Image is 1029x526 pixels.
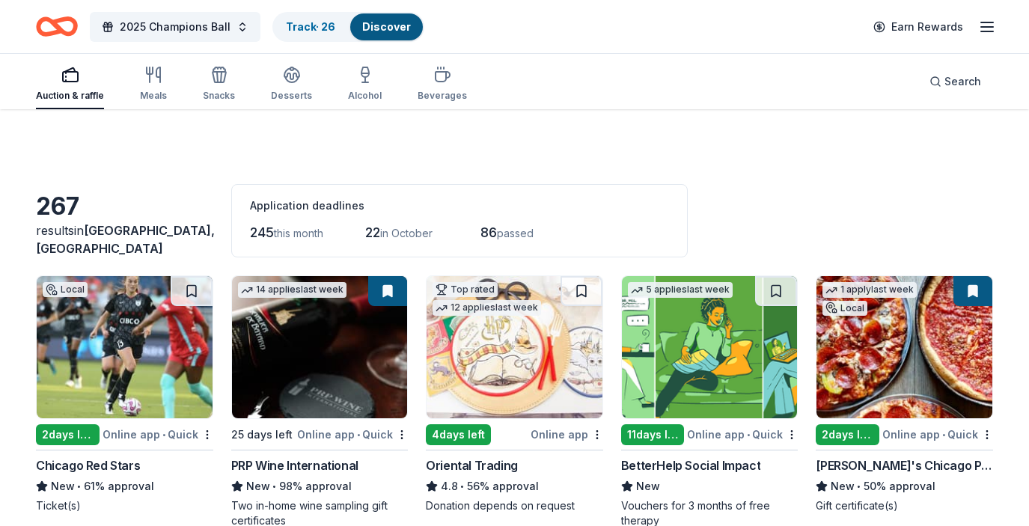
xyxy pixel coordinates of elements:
img: Image for BetterHelp Social Impact [622,276,798,418]
div: Online app Quick [103,425,213,444]
span: • [747,429,750,441]
div: 50% approval [816,477,993,495]
div: Auction & raffle [36,90,104,102]
div: Oriental Trading [426,456,518,474]
span: in [36,223,215,256]
a: Discover [362,20,411,33]
div: Local [822,301,867,316]
span: New [246,477,270,495]
span: New [51,477,75,495]
button: Alcohol [348,60,382,109]
div: Local [43,282,88,297]
div: 1 apply last week [822,282,917,298]
button: Search [917,67,993,97]
span: [GEOGRAPHIC_DATA], [GEOGRAPHIC_DATA] [36,223,215,256]
span: 22 [365,224,380,240]
div: 267 [36,192,213,221]
a: Earn Rewards [864,13,972,40]
button: Beverages [418,60,467,109]
img: Image for Georgio's Chicago Pizzeria & Pub [816,276,992,418]
span: 2025 Champions Ball [120,18,230,36]
div: 4 days left [426,424,491,445]
div: PRP Wine International [231,456,358,474]
a: Home [36,9,78,44]
div: Snacks [203,90,235,102]
button: Meals [140,60,167,109]
div: [PERSON_NAME]'s Chicago Pizzeria & Pub [816,456,993,474]
button: Snacks [203,60,235,109]
div: Meals [140,90,167,102]
div: 2 days left [36,424,100,445]
a: Image for Chicago Red StarsLocal2days leftOnline app•QuickChicago Red StarsNew•61% approvalTicket(s) [36,275,213,513]
span: • [77,480,81,492]
div: Online app Quick [687,425,798,444]
span: • [858,480,861,492]
span: • [272,480,276,492]
img: Image for PRP Wine International [232,276,408,418]
button: Auction & raffle [36,60,104,109]
div: 25 days left [231,426,293,444]
div: Beverages [418,90,467,102]
img: Image for Oriental Trading [427,276,602,418]
div: Alcohol [348,90,382,102]
button: Desserts [271,60,312,109]
div: Application deadlines [250,197,669,215]
div: results [36,221,213,257]
span: • [461,480,465,492]
span: in October [380,227,433,239]
div: 14 applies last week [238,282,346,298]
div: 98% approval [231,477,409,495]
div: 11 days left [621,424,685,445]
span: 4.8 [441,477,458,495]
div: Chicago Red Stars [36,456,140,474]
div: BetterHelp Social Impact [621,456,760,474]
button: 2025 Champions Ball [90,12,260,42]
div: 2 days left [816,424,879,445]
span: 245 [250,224,274,240]
div: 56% approval [426,477,603,495]
div: 5 applies last week [628,282,733,298]
span: 86 [480,224,497,240]
div: Donation depends on request [426,498,603,513]
span: New [636,477,660,495]
a: Track· 26 [286,20,335,33]
a: Image for Georgio's Chicago Pizzeria & Pub1 applylast weekLocal2days leftOnline app•Quick[PERSON_... [816,275,993,513]
span: Search [944,73,981,91]
div: Desserts [271,90,312,102]
span: this month [274,227,323,239]
a: Image for Oriental TradingTop rated12 applieslast week4days leftOnline appOriental Trading4.8•56%... [426,275,603,513]
div: Online app Quick [297,425,408,444]
div: Gift certificate(s) [816,498,993,513]
span: passed [497,227,534,239]
span: New [831,477,855,495]
div: Online app [531,425,603,444]
div: Ticket(s) [36,498,213,513]
span: • [162,429,165,441]
button: Track· 26Discover [272,12,424,42]
div: Online app Quick [882,425,993,444]
span: • [357,429,360,441]
div: 12 applies last week [433,300,541,316]
div: Top rated [433,282,498,297]
div: 61% approval [36,477,213,495]
span: • [942,429,945,441]
img: Image for Chicago Red Stars [37,276,213,418]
